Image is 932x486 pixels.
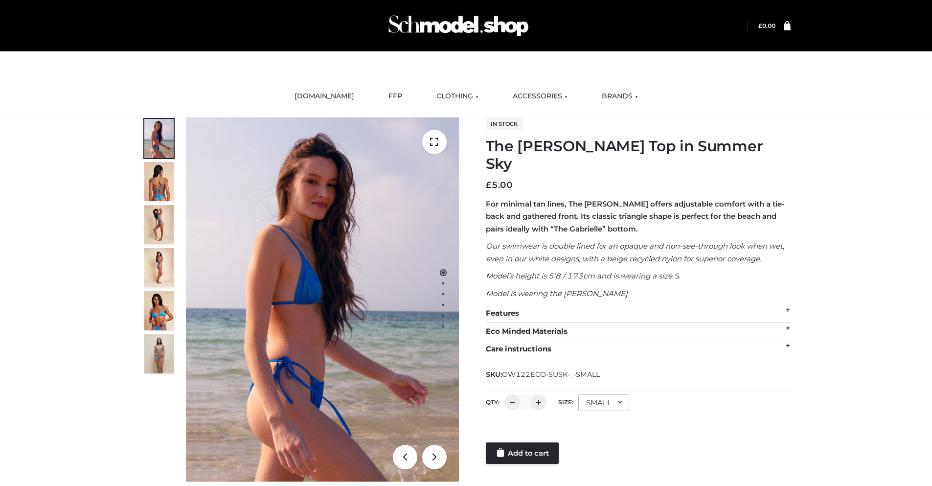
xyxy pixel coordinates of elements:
[486,398,500,406] label: QTY:
[486,199,785,233] strong: For minimal tan lines, The [PERSON_NAME] offers adjustable comfort with a tie-back and gathered f...
[144,162,174,201] img: 5.Alex-top_CN-1-1_1-1.jpg
[594,86,645,107] a: BRANDS
[486,180,492,190] span: £
[385,6,532,45] img: Schmodel Admin 964
[144,334,174,373] img: SSVC.jpg
[144,291,174,330] img: 2.Alex-top_CN-1-1-2.jpg
[486,304,791,323] div: Features
[486,369,601,380] span: SKU:
[186,117,459,482] img: 1.Alex-top_SS-1_4464b1e7-c2c9-4e4b-a62c-58381cd673c0 (1)
[486,241,784,263] em: Our swimwear is double lined for an opaque and non-see-through look when wet, even in our white d...
[486,138,791,173] h1: The [PERSON_NAME] Top in Summer Sky
[144,248,174,287] img: 3.Alex-top_CN-1-1-2.jpg
[486,442,559,464] a: Add to cart
[505,86,575,107] a: ACCESSORIES
[486,118,523,130] span: In stock
[758,22,762,29] span: £
[502,370,600,379] span: OW122ECO-SUSK-_-SMALL
[486,180,513,190] bdi: 5.00
[558,398,573,406] label: Size:
[578,394,629,411] div: SMALL
[758,22,775,29] bdi: 0.00
[144,119,174,158] img: 1.Alex-top_SS-1_4464b1e7-c2c9-4e4b-a62c-58381cd673c0-1.jpg
[486,340,791,358] div: Care instructions
[429,86,486,107] a: CLOTHING
[486,289,628,298] em: Model is wearing the [PERSON_NAME]
[381,86,409,107] a: FFP
[144,205,174,244] img: 4.Alex-top_CN-1-1-2.jpg
[287,86,362,107] a: [DOMAIN_NAME]
[758,22,775,29] a: £0.00
[486,323,791,341] div: Eco Minded Materials
[486,271,680,280] em: Model’s height is 5’8 / 173cm and is wearing a size S.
